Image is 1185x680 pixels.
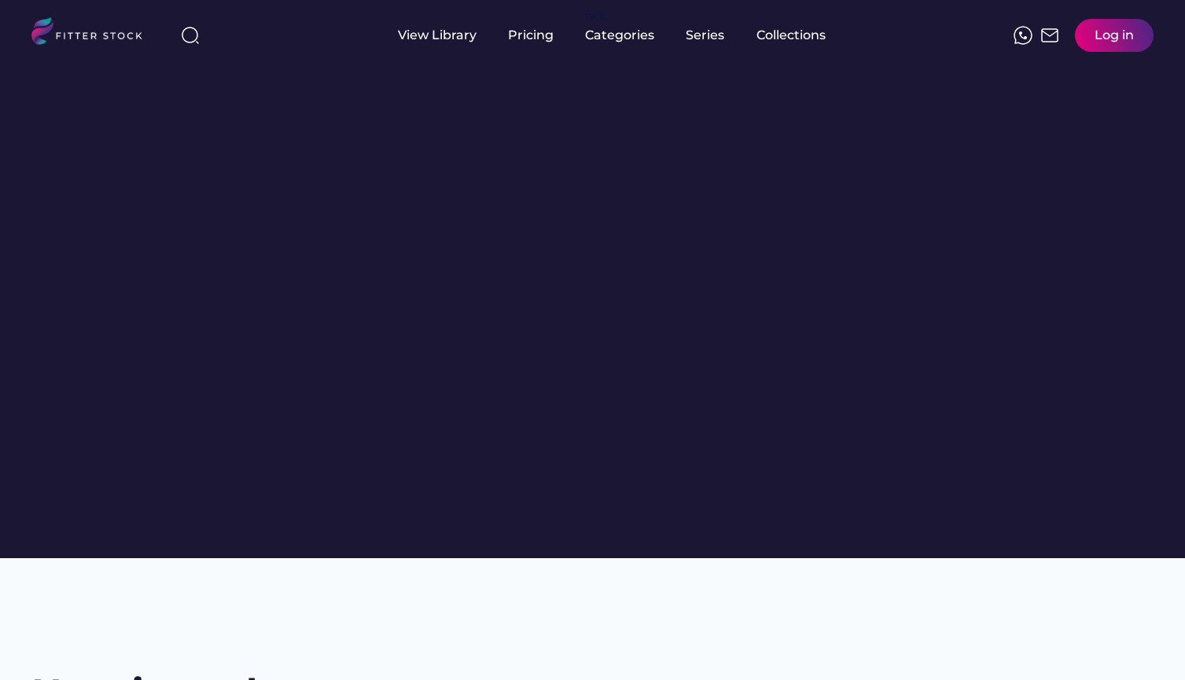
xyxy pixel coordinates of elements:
[31,17,156,50] img: LOGO.svg
[686,27,725,44] div: Series
[756,27,826,44] div: Collections
[585,8,605,24] div: fvck
[1014,26,1032,45] img: meteor-icons_whatsapp%20%281%29.svg
[508,27,554,44] div: Pricing
[585,27,654,44] div: Categories
[181,26,200,45] img: search-normal%203.svg
[1095,27,1134,44] div: Log in
[398,27,477,44] div: View Library
[1040,26,1059,45] img: Frame%2051.svg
